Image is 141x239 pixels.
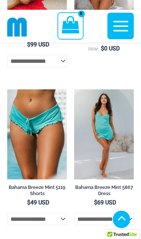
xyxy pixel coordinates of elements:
[27,41,49,48] bdi: 99 USD
[94,199,116,206] bdi: 69 USD
[27,199,30,206] span: $
[88,47,99,51] span: From:
[101,45,104,52] span: $
[27,199,49,206] bdi: 49 USD
[57,12,83,40] a: View Shopping Cart, empty
[7,89,67,179] img: Bahama Breeze Mint 5119 Shorts 01
[7,184,67,197] h2: Bahama Breeze Mint 5119 Shorts
[74,184,134,199] a: Bahama Breeze Mint 5867 Dress
[7,89,67,179] a: Bahama Breeze Mint 5119 Shorts 01Bahama Breeze Mint 5119 Shorts 02Bahama Breeze Mint 5119 Shorts 02
[101,45,120,52] bdi: 0 USD
[7,184,67,199] a: Bahama Breeze Mint 5119 Shorts
[7,17,27,37] img: cropped mm emblem
[27,41,30,48] span: $
[74,184,134,197] h2: Bahama Breeze Mint 5867 Dress
[74,89,134,179] a: Bahama Breeze Mint 5867 Dress 01Bahama Breeze Mint 5867 Dress 03Bahama Breeze Mint 5867 Dress 03
[94,199,97,206] span: $
[74,89,134,179] img: Bahama Breeze Mint 5867 Dress 01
